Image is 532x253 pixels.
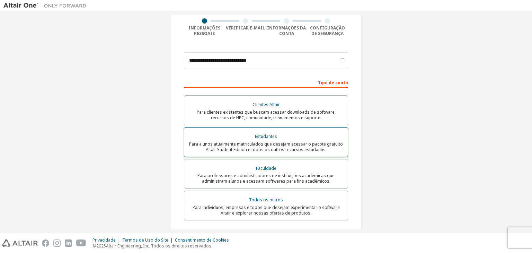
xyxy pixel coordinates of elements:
[189,141,343,152] font: Para alunos atualmente matriculados que desejam acessar o pacote gratuito Altair Student Edition ...
[193,204,340,216] font: Para indivíduos, empresas e todos que desejam experimentar o software Altair e explorar nossas of...
[92,237,116,243] font: Privacidade
[252,102,280,107] font: Clientes Altair
[267,25,306,36] font: Informações da conta
[318,80,348,86] font: Tipo de conta
[256,165,276,171] font: Faculdade
[197,173,335,184] font: Para professores e administradores de instituições acadêmicas que administram alunos e acessam so...
[188,25,220,36] font: Informações pessoais
[226,25,265,31] font: Verificar e-mail
[65,239,72,247] img: linkedin.svg
[96,243,106,249] font: 2025
[255,133,277,139] font: Estudantes
[197,109,336,121] font: Para clientes existentes que buscam acessar downloads de software, recursos de HPC, comunidade, t...
[76,239,86,247] img: youtube.svg
[122,237,168,243] font: Termos de Uso do Site
[2,239,38,247] img: altair_logo.svg
[310,25,345,36] font: Configuração de segurança
[92,243,96,249] font: ©
[106,243,212,249] font: Altair Engineering, Inc. Todos os direitos reservados.
[42,239,49,247] img: facebook.svg
[53,239,61,247] img: instagram.svg
[249,197,283,203] font: Todos os outros
[175,237,229,243] font: Consentimento de Cookies
[3,2,90,9] img: Altair Um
